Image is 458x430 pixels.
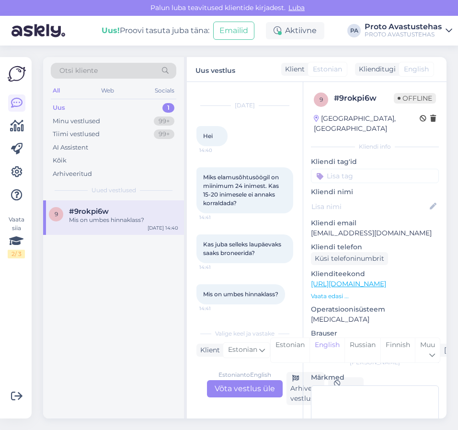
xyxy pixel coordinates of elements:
div: # 9rokpi6w [334,93,394,104]
div: Arhiveeritud [53,169,92,179]
div: All [51,84,62,97]
b: Uus! [102,26,120,35]
div: AI Assistent [53,143,88,152]
div: Minu vestlused [53,116,100,126]
a: [URL][DOMAIN_NAME] [311,279,386,288]
span: Miks elamusõhtusöögil on miinimum 24 inimest. Kas 15-20 inimesele ei annaks korraldada? [203,174,280,207]
span: 14:41 [199,264,235,271]
div: Estonian [271,338,309,362]
div: Võta vestlus üle [207,380,283,397]
img: Askly Logo [8,65,26,83]
div: [DATE] [196,101,293,110]
div: 99+ [154,116,174,126]
span: Estonian [313,64,342,74]
div: Klient [196,345,220,355]
div: Proovi tasuta juba täna: [102,25,209,36]
div: Aktiivne [266,22,324,39]
div: Estonian to English [218,371,271,379]
p: [MEDICAL_DATA] [311,314,439,325]
p: Märkmed [311,372,439,383]
span: Offline [394,93,436,104]
div: 1 [162,103,174,113]
span: 9 [55,210,58,218]
div: [GEOGRAPHIC_DATA], [GEOGRAPHIC_DATA] [314,114,420,134]
div: Finnish [380,338,415,362]
div: Valige keel ja vastake [196,329,293,338]
label: Uus vestlus [195,63,235,76]
div: English [309,338,344,362]
p: [EMAIL_ADDRESS][DOMAIN_NAME] [311,228,439,238]
p: Kliendi email [311,218,439,228]
div: Tiimi vestlused [53,129,100,139]
div: Web [99,84,116,97]
span: Luba [286,3,308,12]
div: 99+ [154,129,174,139]
div: Russian [344,338,380,362]
div: Uus [53,103,65,113]
input: Lisa nimi [311,201,428,212]
p: Operatsioonisüsteem [311,304,439,314]
p: Klienditeekond [311,269,439,279]
a: Proto AvastustehasPROTO AVASTUSTEHAS [365,23,452,38]
span: 14:41 [199,305,235,312]
span: Hei [203,132,213,139]
div: Arhiveeri vestlus [286,372,324,405]
p: Kliendi tag'id [311,157,439,167]
div: Kliendi info [311,142,439,151]
div: Kõik [53,156,67,165]
div: 2 / 3 [8,250,25,258]
span: English [404,64,429,74]
span: Muu [420,340,435,349]
p: Brauser [311,328,439,338]
span: 14:40 [199,147,235,154]
span: Estonian [228,345,257,355]
div: Klienditugi [355,64,396,74]
div: Vaata siia [8,215,25,258]
div: Socials [153,84,176,97]
button: Emailid [213,22,254,40]
div: PROTO AVASTUSTEHAS [365,31,442,38]
div: PA [347,24,361,37]
p: Kliendi nimi [311,187,439,197]
div: Klient [281,64,305,74]
span: Mis on umbes hinnaklass? [203,291,278,298]
input: Lisa tag [311,169,439,183]
p: Vaata edasi ... [311,292,439,301]
div: [DATE] 14:40 [148,224,178,232]
span: #9rokpi6w [69,207,109,216]
p: Kliendi telefon [311,242,439,252]
span: Kas juba selleks laupäevaks saaks broneerida? [203,241,283,256]
span: 9 [320,96,323,103]
div: Küsi telefoninumbrit [311,252,388,265]
span: 14:41 [199,214,235,221]
div: Proto Avastustehas [365,23,442,31]
span: Otsi kliente [59,66,98,76]
div: Mis on umbes hinnaklass? [69,216,178,224]
span: Uued vestlused [92,186,136,195]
